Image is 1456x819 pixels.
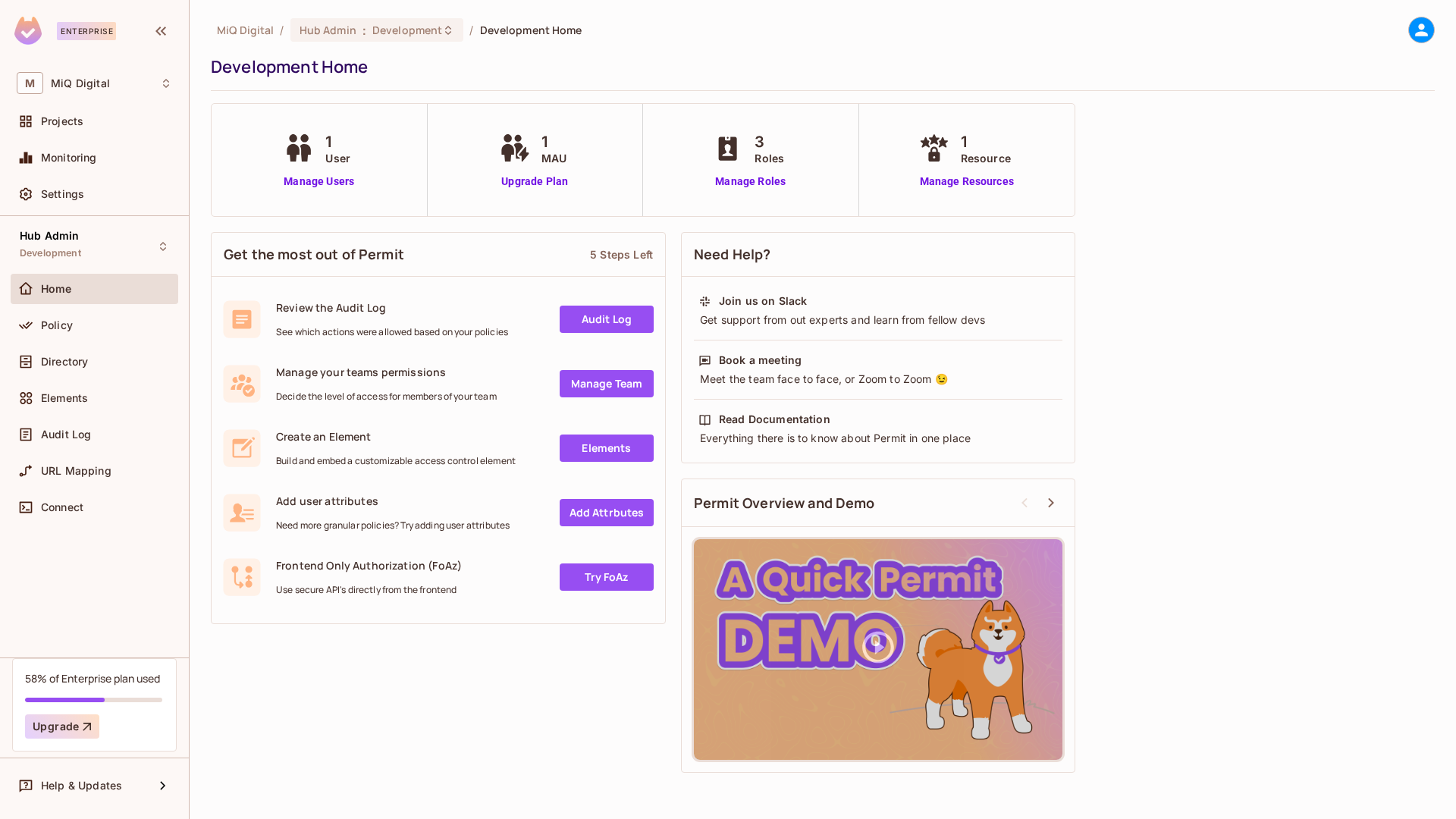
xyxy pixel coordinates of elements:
img: SReyMgAAAABJRU5ErkJggg== [14,17,42,45]
span: Resource [961,150,1011,166]
span: Audit Log [41,428,91,441]
span: Development Home [480,23,582,37]
span: : [362,24,367,36]
span: the active workspace [217,23,274,37]
span: Home [41,283,72,295]
span: Settings [41,188,84,200]
span: Projects [41,115,83,127]
a: Elements [560,435,654,462]
span: Get the most out of Permit [224,245,404,264]
div: Meet the team face to face, or Zoom to Zoom 😉 [698,372,1058,387]
span: Hub Admin [300,23,356,37]
span: Need more granular policies? Try adding user attributes [276,519,510,532]
span: 1 [961,130,1011,153]
span: Development [372,23,442,37]
span: Hub Admin [20,230,79,242]
span: User [325,150,350,166]
span: Use secure API's directly from the frontend [276,584,462,596]
a: Manage Users [280,174,358,190]
a: Manage Roles [709,174,792,190]
span: Permit Overview and Demo [694,494,875,513]
div: Book a meeting [719,353,802,368]
span: Directory [41,356,88,368]
button: Upgrade [25,714,99,739]
a: Audit Log [560,306,654,333]
div: Join us on Slack [719,293,807,309]
a: Manage Team [560,370,654,397]
span: Build and embed a customizable access control element [276,455,516,467]
a: Try FoAz [560,563,654,591]
span: Workspace: MiQ Digital [51,77,110,89]
span: Elements [41,392,88,404]
div: 5 Steps Left [590,247,653,262]
span: Help & Updates [41,780,122,792]
a: Upgrade Plan [496,174,574,190]
span: Review the Audit Log [276,300,508,315]
span: Manage your teams permissions [276,365,497,379]
span: Monitoring [41,152,97,164]
span: Policy [41,319,73,331]
li: / [469,23,473,37]
span: Development [20,247,81,259]
span: 3 [755,130,784,153]
span: Decide the level of access for members of your team [276,391,497,403]
div: 58% of Enterprise plan used [25,671,160,686]
span: Add user attributes [276,494,510,508]
span: Frontend Only Authorization (FoAz) [276,558,462,573]
div: Everything there is to know about Permit in one place [698,431,1058,446]
span: 1 [541,130,566,153]
span: 1 [325,130,350,153]
div: Get support from out experts and learn from fellow devs [698,312,1058,328]
span: Need Help? [694,245,771,264]
span: Roles [755,150,784,166]
span: M [17,72,43,94]
span: Connect [41,501,83,513]
li: / [280,23,284,37]
a: Manage Resources [915,174,1018,190]
a: Add Attrbutes [560,499,654,526]
span: MAU [541,150,566,166]
span: URL Mapping [41,465,111,477]
span: Create an Element [276,429,516,444]
span: See which actions were allowed based on your policies [276,326,508,338]
div: Development Home [211,55,1427,78]
div: Enterprise [57,22,116,40]
div: Read Documentation [719,412,830,427]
